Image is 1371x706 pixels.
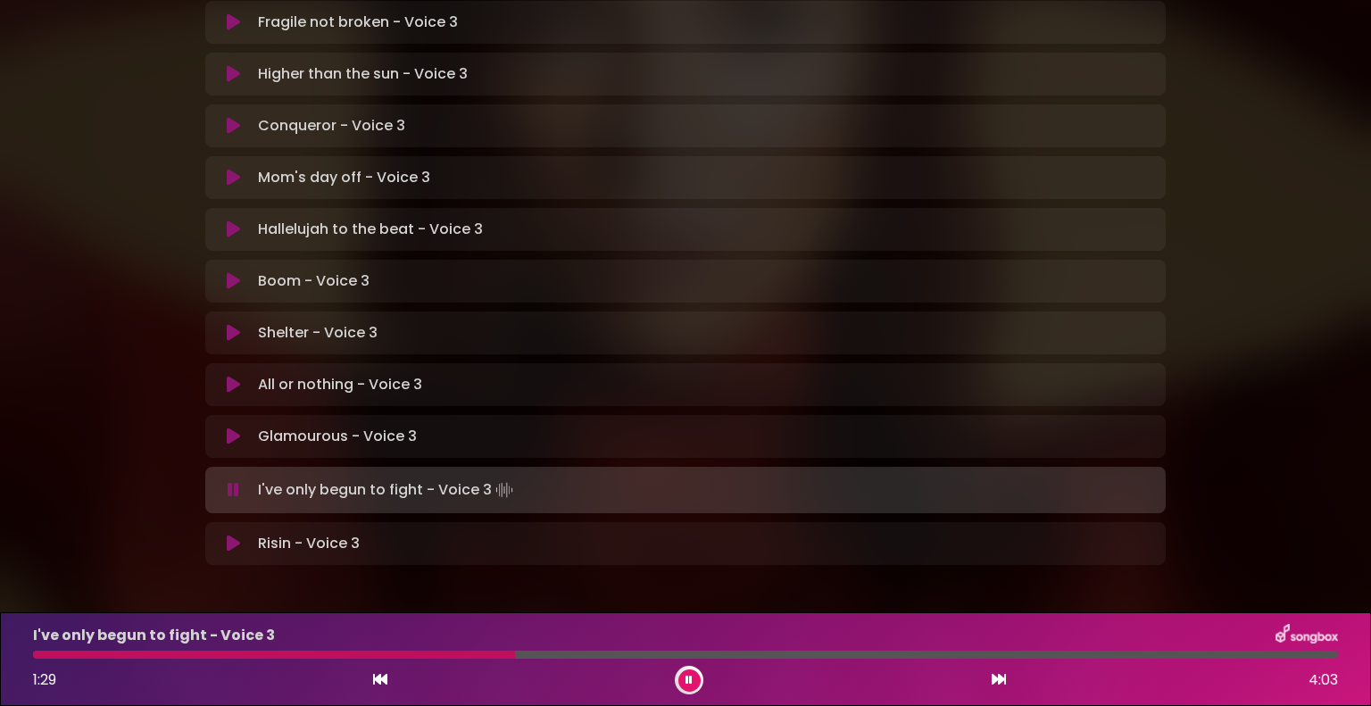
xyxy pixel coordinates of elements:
[258,374,422,395] p: All or nothing - Voice 3
[1275,624,1338,647] img: songbox-logo-white.png
[258,115,405,137] p: Conqueror - Voice 3
[492,478,517,503] img: waveform4.gif
[258,12,458,33] p: Fragile not broken - Voice 3
[258,426,417,447] p: Glamourous - Voice 3
[258,533,360,554] p: Risin - Voice 3
[258,63,468,85] p: Higher than the sun - Voice 3
[33,625,275,646] p: I've only begun to fight - Voice 3
[258,478,517,503] p: I've only begun to fight - Voice 3
[258,270,370,292] p: Boom - Voice 3
[258,167,430,188] p: Mom's day off - Voice 3
[258,322,378,344] p: Shelter - Voice 3
[258,219,483,240] p: Hallelujah to the beat - Voice 3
